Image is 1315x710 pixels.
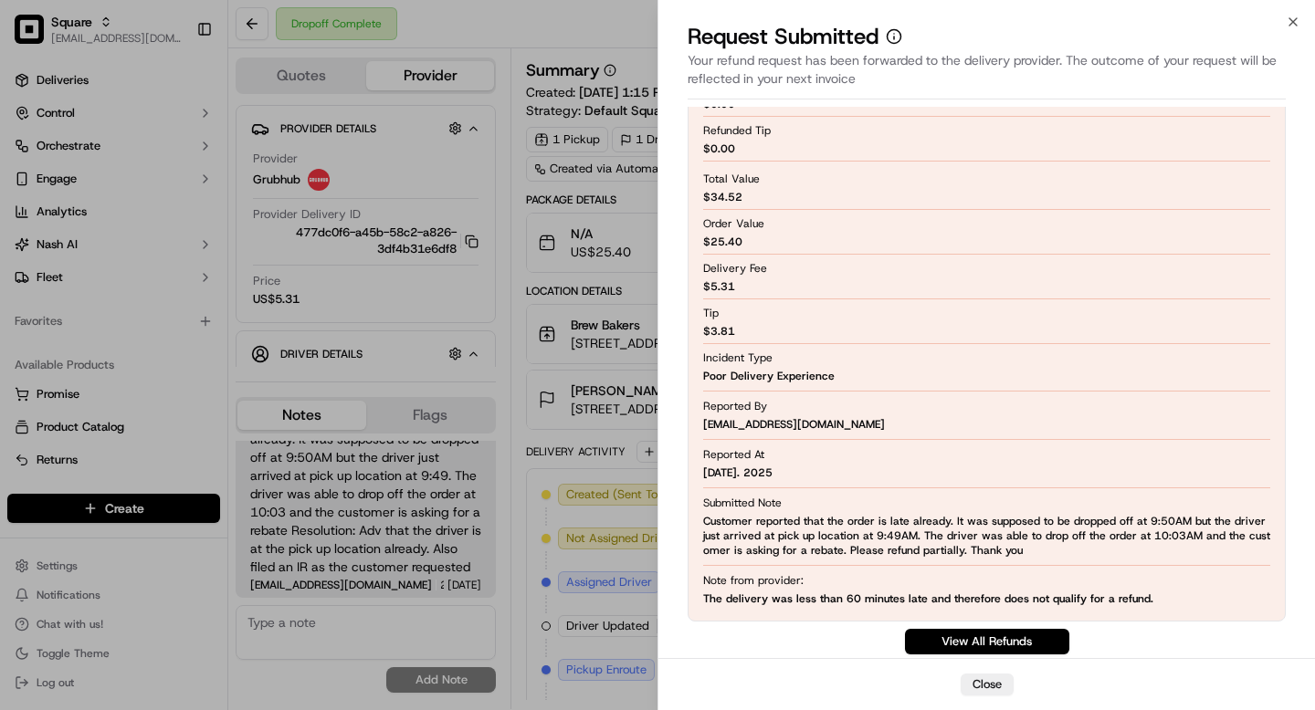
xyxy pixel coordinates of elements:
span: Pylon [182,453,221,466]
span: Total Value [703,172,760,186]
span: Delivery Fee [703,261,767,276]
p: Welcome 👋 [18,73,332,102]
span: Incident Type [703,350,773,365]
span: Poor Delivery Experience [703,369,835,383]
span: Reported At [703,447,764,462]
span: Reported By [703,399,767,413]
span: Customer reported that the order is late already. It was supposed to be dropped off at 9:50AM but... [703,514,1270,558]
span: $ 3.81 [703,324,735,339]
p: Request Submitted [688,22,878,51]
span: [EMAIL_ADDRESS][DOMAIN_NAME] [703,417,885,432]
span: Refunded Tip [703,123,771,138]
span: $ 5.31 [703,279,735,294]
span: $ 34.52 [703,190,742,204]
button: See all [283,234,332,256]
div: 📗 [18,410,33,424]
span: The delivery was less than 60 minutes late and therefore does not qualify for a refund. [703,591,1153,606]
span: [DATE] [256,332,293,347]
img: Shah Alam [18,315,47,344]
span: Order Value [703,216,764,231]
span: • [246,332,252,347]
img: Grace Nketiah [18,266,47,295]
span: • [152,283,158,298]
span: Knowledge Base [37,408,140,426]
div: We're available if you need us! [82,193,251,207]
div: Your refund request has been forwarded to the delivery provider. The outcome of your request will... [688,51,1286,99]
a: Powered byPylon [129,452,221,466]
img: 1736555255976-a54dd68f-1ca7-489b-9aae-adbdc363a1c4 [37,284,51,298]
span: [PERSON_NAME] [PERSON_NAME] [57,332,242,347]
a: 💻API Documentation [147,401,300,433]
a: 📗Knowledge Base [11,401,147,433]
span: Submitted Note [703,496,782,510]
img: 1736555255976-a54dd68f-1ca7-489b-9aae-adbdc363a1c4 [18,174,51,207]
img: Nash [18,18,55,55]
span: Tip [703,306,719,320]
div: 💻 [154,410,169,424]
span: $ 25.40 [703,235,742,249]
span: $ 0.00 [703,141,735,156]
a: View All Refunds [905,629,1069,654]
input: Got a question? Start typing here... [47,118,329,137]
span: [PERSON_NAME] [57,283,148,298]
button: Close [961,673,1014,695]
img: 4920774857489_3d7f54699973ba98c624_72.jpg [38,174,71,207]
div: Past conversations [18,237,122,252]
button: Start new chat [310,180,332,202]
span: [DATE]. 2025 [703,465,773,480]
span: API Documentation [173,408,293,426]
div: Start new chat [82,174,300,193]
span: Note from provider: [703,573,804,588]
span: [DATE] [162,283,199,298]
